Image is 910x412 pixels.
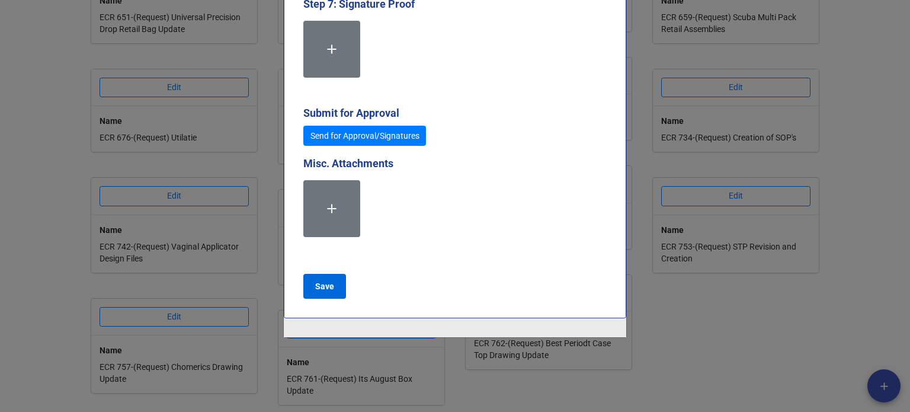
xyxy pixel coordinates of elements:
[303,126,426,146] a: Send for Approval/Signatures
[303,155,393,172] label: Misc. Attachments
[303,274,346,299] button: Save
[303,107,399,119] b: Submit for Approval
[315,280,334,293] b: Save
